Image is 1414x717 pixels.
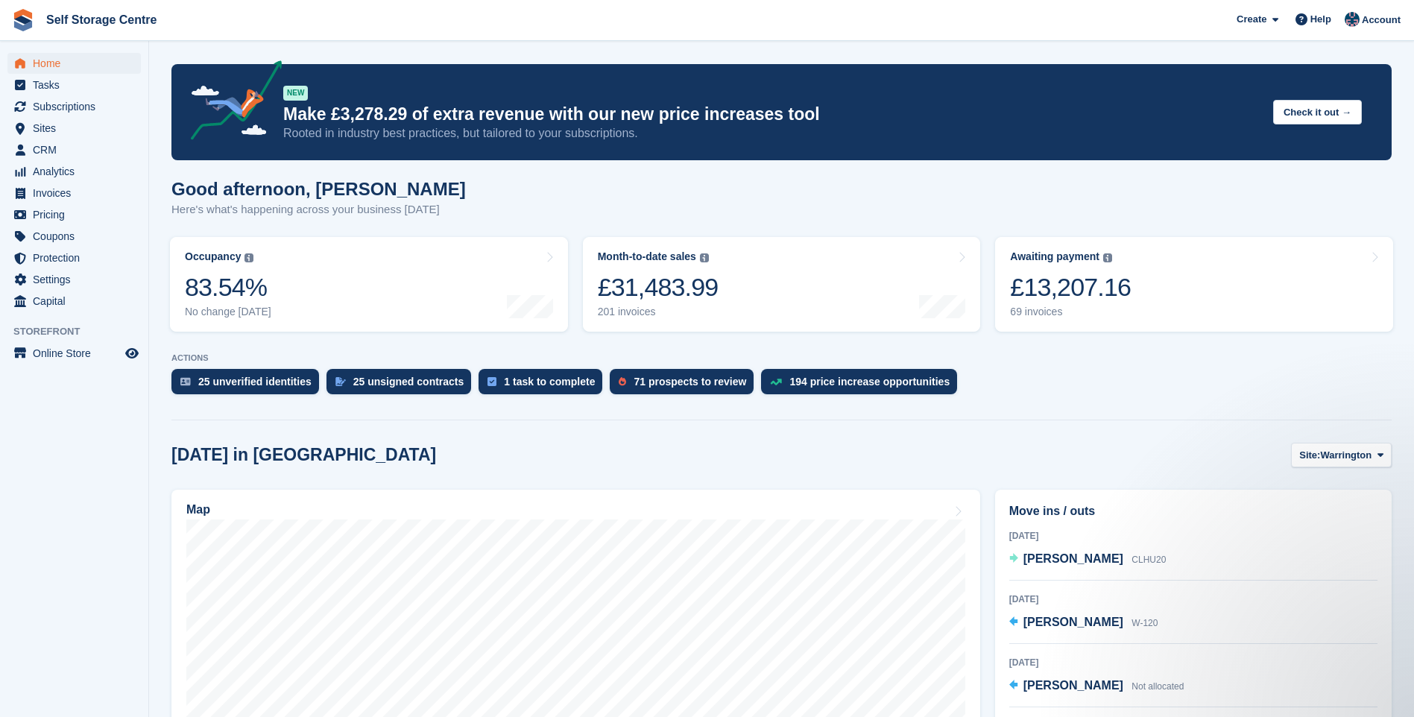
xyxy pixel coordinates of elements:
img: price-adjustments-announcement-icon-8257ccfd72463d97f412b2fc003d46551f7dbcb40ab6d574587a9cd5c0d94... [178,60,283,145]
button: Site: Warrington [1291,443,1392,467]
span: Settings [33,269,122,290]
div: 201 invoices [598,306,719,318]
img: contract_signature_icon-13c848040528278c33f63329250d36e43548de30e8caae1d1a13099fd9432cc5.svg [335,377,346,386]
span: [PERSON_NAME] [1023,616,1123,628]
span: Not allocated [1131,681,1184,692]
a: menu [7,343,141,364]
button: Check it out → [1273,100,1362,124]
div: [DATE] [1009,656,1377,669]
span: Invoices [33,183,122,203]
a: menu [7,226,141,247]
a: 194 price increase opportunities [761,369,965,402]
div: No change [DATE] [185,306,271,318]
img: icon-info-grey-7440780725fd019a000dd9b08b2336e03edf1995a4989e88bcd33f0948082b44.svg [700,253,709,262]
span: Account [1362,13,1401,28]
a: menu [7,139,141,160]
a: menu [7,118,141,139]
div: £31,483.99 [598,272,719,303]
a: menu [7,96,141,117]
img: Clair Cole [1345,12,1360,27]
h2: [DATE] in [GEOGRAPHIC_DATA] [171,445,436,465]
a: Occupancy 83.54% No change [DATE] [170,237,568,332]
img: verify_identity-adf6edd0f0f0b5bbfe63781bf79b02c33cf7c696d77639b501bdc392416b5a36.svg [180,377,191,386]
a: menu [7,183,141,203]
span: Online Store [33,343,122,364]
h1: Good afternoon, [PERSON_NAME] [171,179,466,199]
span: Pricing [33,204,122,225]
a: 71 prospects to review [610,369,761,402]
span: Home [33,53,122,74]
div: Awaiting payment [1010,250,1099,263]
span: Coupons [33,226,122,247]
div: 71 prospects to review [634,376,746,388]
span: Site: [1299,448,1320,463]
div: 1 task to complete [504,376,595,388]
div: [DATE] [1009,529,1377,543]
span: Create [1237,12,1266,27]
div: [DATE] [1009,593,1377,606]
a: Month-to-date sales £31,483.99 201 invoices [583,237,981,332]
div: £13,207.16 [1010,272,1131,303]
p: Here's what's happening across your business [DATE] [171,201,466,218]
a: menu [7,269,141,290]
div: 83.54% [185,272,271,303]
span: Capital [33,291,122,312]
span: CRM [33,139,122,160]
span: Storefront [13,324,148,339]
p: ACTIONS [171,353,1392,363]
span: Sites [33,118,122,139]
p: Make £3,278.29 of extra revenue with our new price increases tool [283,104,1261,125]
a: menu [7,247,141,268]
img: price_increase_opportunities-93ffe204e8149a01c8c9dc8f82e8f89637d9d84a8eef4429ea346261dce0b2c0.svg [770,379,782,385]
div: 194 price increase opportunities [789,376,950,388]
div: Occupancy [185,250,241,263]
div: 69 invoices [1010,306,1131,318]
h2: Map [186,503,210,517]
p: Rooted in industry best practices, but tailored to your subscriptions. [283,125,1261,142]
a: menu [7,291,141,312]
span: W-120 [1131,618,1158,628]
h2: Move ins / outs [1009,502,1377,520]
div: Month-to-date sales [598,250,696,263]
a: 1 task to complete [479,369,610,402]
span: Warrington [1320,448,1372,463]
div: 25 unverified identities [198,376,312,388]
span: Protection [33,247,122,268]
div: 25 unsigned contracts [353,376,464,388]
span: Analytics [33,161,122,182]
a: menu [7,204,141,225]
a: 25 unverified identities [171,369,326,402]
div: NEW [283,86,308,101]
img: icon-info-grey-7440780725fd019a000dd9b08b2336e03edf1995a4989e88bcd33f0948082b44.svg [244,253,253,262]
span: Subscriptions [33,96,122,117]
a: [PERSON_NAME] W-120 [1009,613,1158,633]
span: CLHU20 [1131,555,1166,565]
span: [PERSON_NAME] [1023,552,1123,565]
a: Self Storage Centre [40,7,162,32]
a: Preview store [123,344,141,362]
span: Tasks [33,75,122,95]
img: stora-icon-8386f47178a22dfd0bd8f6a31ec36ba5ce8667c1dd55bd0f319d3a0aa187defe.svg [12,9,34,31]
a: menu [7,75,141,95]
a: 25 unsigned contracts [326,369,479,402]
a: [PERSON_NAME] Not allocated [1009,677,1184,696]
img: task-75834270c22a3079a89374b754ae025e5fb1db73e45f91037f5363f120a921f8.svg [487,377,496,386]
a: menu [7,53,141,74]
a: [PERSON_NAME] CLHU20 [1009,550,1167,569]
span: [PERSON_NAME] [1023,679,1123,692]
img: icon-info-grey-7440780725fd019a000dd9b08b2336e03edf1995a4989e88bcd33f0948082b44.svg [1103,253,1112,262]
span: Help [1310,12,1331,27]
a: Awaiting payment £13,207.16 69 invoices [995,237,1393,332]
a: menu [7,161,141,182]
img: prospect-51fa495bee0391a8d652442698ab0144808aea92771e9ea1ae160a38d050c398.svg [619,377,626,386]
